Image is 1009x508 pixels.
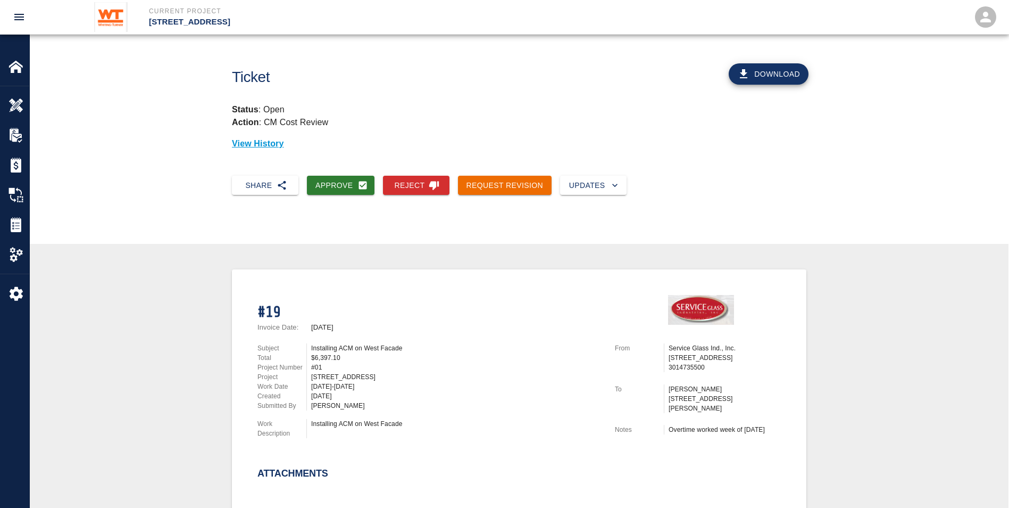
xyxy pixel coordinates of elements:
[257,372,306,382] p: Project
[257,353,306,363] p: Total
[311,343,602,353] div: Installing ACM on West Facade
[6,4,32,30] button: open drawer
[311,401,602,411] div: [PERSON_NAME]
[232,118,328,127] p: : CM Cost Review
[149,16,562,28] p: [STREET_ADDRESS]
[956,457,1009,508] iframe: Chat Widget
[311,353,602,363] div: $6,397.10
[615,343,664,353] p: From
[232,69,563,86] h1: Ticket
[729,63,808,85] button: Download
[615,384,664,394] p: To
[257,324,307,331] p: Invoice Date:
[257,343,306,353] p: Subject
[257,304,602,321] h1: #19
[257,363,306,372] p: Project Number
[311,372,602,382] div: [STREET_ADDRESS]
[232,105,258,114] strong: Status
[257,419,306,438] p: Work Description
[669,394,781,413] p: [STREET_ADDRESS][PERSON_NAME]
[257,382,306,391] p: Work Date
[94,2,128,32] img: Whiting-Turner
[257,401,306,411] p: Submitted By
[311,391,602,401] div: [DATE]
[383,176,449,195] button: Reject
[232,137,806,150] p: View History
[311,419,602,429] div: Installing ACM on West Facade
[232,118,259,127] strong: Action
[257,468,328,480] h2: Attachments
[232,176,298,195] button: Share
[257,391,306,401] p: Created
[615,425,664,435] p: Notes
[668,295,734,325] img: Service Glass Ind., Inc.
[669,384,781,394] p: [PERSON_NAME]
[307,176,374,195] button: Approve
[311,363,602,372] div: #01
[311,324,333,331] p: [DATE]
[149,6,562,16] p: Current Project
[669,343,781,353] p: Service Glass Ind., Inc.
[232,103,806,116] p: : Open
[669,425,781,435] div: Overtime worked week of [DATE]
[311,382,602,391] div: [DATE]-[DATE]
[669,363,781,372] p: 3014735500
[458,176,552,195] button: Request Revision
[560,176,627,195] button: Updates
[669,353,781,363] p: [STREET_ADDRESS]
